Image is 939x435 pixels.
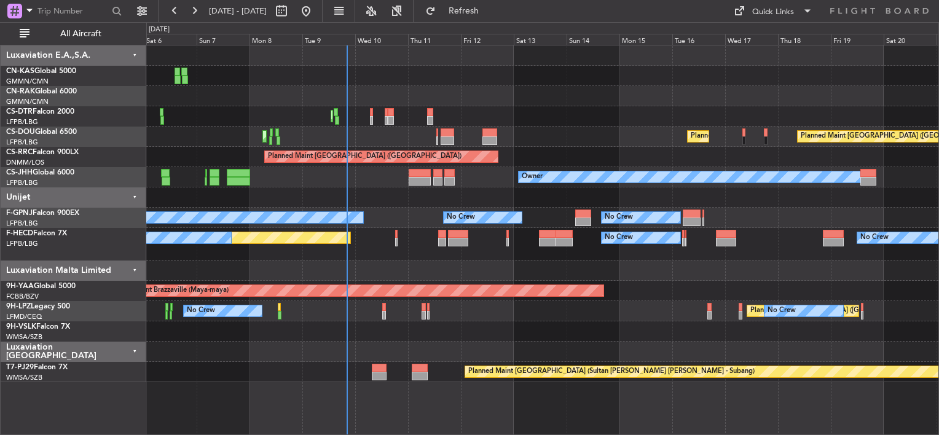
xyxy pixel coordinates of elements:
a: F-GPNJFalcon 900EX [6,210,79,217]
div: [DATE] [149,25,170,35]
span: 9H-YAA [6,283,34,290]
a: LFPB/LBG [6,138,38,147]
div: Quick Links [752,6,794,18]
a: 9H-LPZLegacy 500 [6,303,70,310]
div: Tue 9 [302,34,355,45]
input: Trip Number [37,2,108,20]
div: Planned Maint [GEOGRAPHIC_DATA] ([GEOGRAPHIC_DATA]) [691,127,884,146]
a: GMMN/CMN [6,97,49,106]
div: No Crew [860,229,889,247]
a: DNMM/LOS [6,158,44,167]
a: CS-DOUGlobal 6500 [6,128,77,136]
div: Mon 15 [619,34,672,45]
div: Planned Maint [GEOGRAPHIC_DATA] ([GEOGRAPHIC_DATA]) [268,147,462,166]
div: Planned [GEOGRAPHIC_DATA] ([GEOGRAPHIC_DATA]) [750,302,924,320]
div: Sat 20 [884,34,937,45]
span: CN-KAS [6,68,34,75]
a: LFMD/CEQ [6,312,42,321]
div: No Crew [605,208,633,227]
button: Quick Links [728,1,819,21]
button: Refresh [420,1,493,21]
a: LFPB/LBG [6,117,38,127]
a: CS-RRCFalcon 900LX [6,149,79,156]
span: CN-RAK [6,88,35,95]
div: Sat 6 [144,34,197,45]
a: CS-JHHGlobal 6000 [6,169,74,176]
div: Thu 11 [408,34,461,45]
div: No Crew [768,302,796,320]
a: T7-PJ29Falcon 7X [6,364,68,371]
a: WMSA/SZB [6,373,42,382]
div: Planned Maint [GEOGRAPHIC_DATA] ([GEOGRAPHIC_DATA]) [266,127,460,146]
div: Mon 8 [249,34,302,45]
div: No Crew [187,302,215,320]
button: All Aircraft [14,24,133,44]
span: 9H-LPZ [6,303,31,310]
div: AOG Maint Brazzaville (Maya-maya) [116,281,229,300]
div: Thu 18 [778,34,831,45]
div: Wed 10 [355,34,408,45]
span: CS-DOU [6,128,35,136]
span: 9H-VSLK [6,323,36,331]
a: GMMN/CMN [6,77,49,86]
div: No Crew [605,229,633,247]
a: CN-KASGlobal 5000 [6,68,76,75]
span: F-GPNJ [6,210,33,217]
span: [DATE] - [DATE] [209,6,267,17]
div: Wed 17 [725,34,778,45]
a: LFPB/LBG [6,239,38,248]
span: Refresh [438,7,490,15]
div: Owner [522,168,543,186]
div: Sun 14 [567,34,619,45]
span: T7-PJ29 [6,364,34,371]
a: FCBB/BZV [6,292,39,301]
a: CS-DTRFalcon 2000 [6,108,74,116]
a: WMSA/SZB [6,332,42,342]
div: No Crew [447,208,475,227]
span: CS-JHH [6,169,33,176]
div: Tue 16 [672,34,725,45]
span: F-HECD [6,230,33,237]
span: CS-RRC [6,149,33,156]
a: LFPB/LBG [6,219,38,228]
a: 9H-YAAGlobal 5000 [6,283,76,290]
a: CN-RAKGlobal 6000 [6,88,77,95]
span: All Aircraft [32,29,130,38]
div: Sat 13 [514,34,567,45]
a: F-HECDFalcon 7X [6,230,67,237]
a: LFPB/LBG [6,178,38,187]
div: Fri 19 [831,34,884,45]
a: 9H-VSLKFalcon 7X [6,323,70,331]
div: Fri 12 [461,34,514,45]
span: CS-DTR [6,108,33,116]
div: Planned Maint [GEOGRAPHIC_DATA] (Sultan [PERSON_NAME] [PERSON_NAME] - Subang) [468,362,755,381]
div: Sun 7 [197,34,249,45]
